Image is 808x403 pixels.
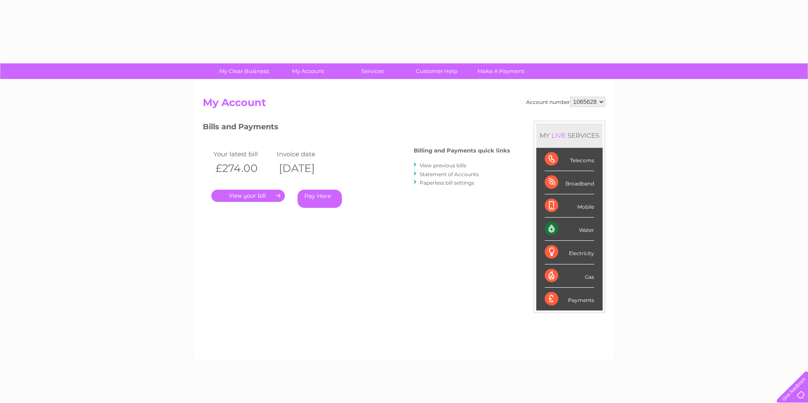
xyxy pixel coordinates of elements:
h4: Billing and Payments quick links [414,147,510,154]
div: Gas [545,264,594,288]
a: Customer Help [402,63,472,79]
a: My Account [273,63,343,79]
div: Electricity [545,241,594,264]
div: LIVE [550,131,568,139]
div: Broadband [545,171,594,194]
div: Account number [526,97,605,107]
a: Make A Payment [466,63,536,79]
a: Pay Here [298,190,342,208]
a: View previous bills [420,162,466,169]
h3: Bills and Payments [203,121,510,136]
a: Statement of Accounts [420,171,479,177]
div: Mobile [545,194,594,218]
a: . [211,190,285,202]
th: [DATE] [275,160,338,177]
a: Services [338,63,407,79]
a: Paperless bill settings [420,180,474,186]
td: Your latest bill [211,148,275,160]
div: MY SERVICES [536,123,603,147]
td: Invoice date [275,148,338,160]
div: Water [545,218,594,241]
div: Telecoms [545,148,594,171]
h2: My Account [203,97,605,113]
th: £274.00 [211,160,275,177]
a: My Clear Business [209,63,279,79]
div: Payments [545,288,594,310]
